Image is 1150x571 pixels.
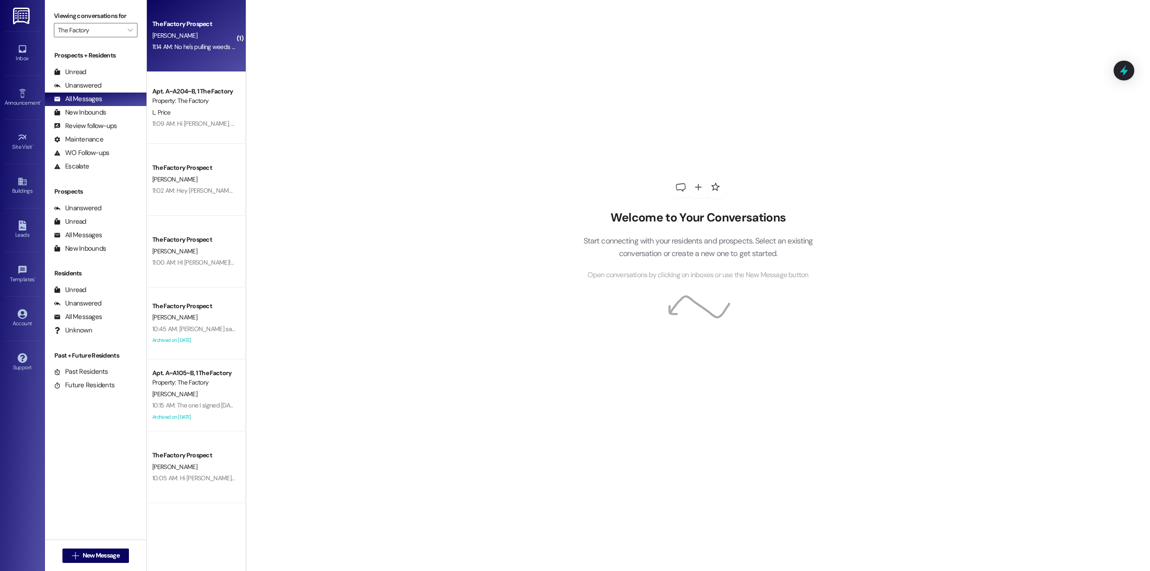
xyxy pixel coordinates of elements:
[54,121,117,131] div: Review follow-ups
[45,269,146,278] div: Residents
[54,244,106,253] div: New Inbounds
[54,312,102,322] div: All Messages
[152,451,235,460] div: The Factory Prospect
[570,211,827,225] h2: Welcome to Your Conversations
[152,301,235,311] div: The Factory Prospect
[4,262,40,287] a: Templates •
[72,552,79,559] i: 
[54,67,86,77] div: Unread
[152,235,235,244] div: The Factory Prospect
[62,549,129,563] button: New Message
[4,41,40,66] a: Inbox
[54,204,102,213] div: Unanswered
[152,258,679,266] div: 11:00 AM: HI [PERSON_NAME]! Your guarantor has signed their side of the lease and we just need yo...
[58,23,123,37] input: All communities
[152,87,235,96] div: Apt. A~A204~B, 1 The Factory
[152,43,261,51] div: 11:14 AM: No he's pulling weeds in the yard.
[40,98,41,105] span: •
[152,313,197,321] span: [PERSON_NAME]
[152,108,170,116] span: L. Price
[83,551,119,560] span: New Message
[570,235,827,260] p: Start connecting with your residents and prospects. Select an existing conversation or create a n...
[152,19,235,29] div: The Factory Prospect
[152,368,235,378] div: Apt. A~A105~B, 1 The Factory
[4,130,40,154] a: Site Visit •
[54,285,86,295] div: Unread
[151,335,236,346] div: Archived on [DATE]
[152,186,1076,195] div: 11:02 AM: Hey [PERSON_NAME]! 🎉 It’s [PERSON_NAME] from The Factory — your lease is ready to lock ...
[151,412,236,423] div: Archived on [DATE]
[4,350,40,375] a: Support
[54,162,89,171] div: Escalate
[152,31,197,40] span: [PERSON_NAME]
[152,163,235,173] div: The Factory Prospect
[54,326,92,335] div: Unknown
[54,148,109,158] div: WO Follow-ups
[45,351,146,360] div: Past + Future Residents
[152,247,197,255] span: [PERSON_NAME]
[152,325,446,333] div: 10:45 AM: [PERSON_NAME] said he signed the lease and paid the deposit. How/when will I get my dep...
[45,187,146,196] div: Prospects
[54,230,102,240] div: All Messages
[54,108,106,117] div: New Inbounds
[4,218,40,242] a: Leads
[54,94,102,104] div: All Messages
[54,9,137,23] label: Viewing conversations for
[152,390,197,398] span: [PERSON_NAME]
[45,51,146,60] div: Prospects + Residents
[32,142,34,149] span: •
[54,217,86,226] div: Unread
[152,463,197,471] span: [PERSON_NAME]
[54,299,102,308] div: Unanswered
[128,27,133,34] i: 
[13,8,31,24] img: ResiDesk Logo
[588,270,808,281] span: Open conversations by clicking on inboxes or use the New Message button
[54,381,115,390] div: Future Residents
[54,135,103,144] div: Maintenance
[4,174,40,198] a: Buildings
[152,378,235,387] div: Property: The Factory
[152,96,235,106] div: Property: The Factory
[54,367,108,376] div: Past Residents
[152,120,411,128] div: 11:09 AM: Hi [PERSON_NAME], please come pick up your perishable packed from the office by 5pm.
[152,175,197,183] span: [PERSON_NAME]
[35,275,36,281] span: •
[4,306,40,331] a: Account
[152,401,240,409] div: 10:15 AM: The one I signed [DATE]?
[54,81,102,90] div: Unanswered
